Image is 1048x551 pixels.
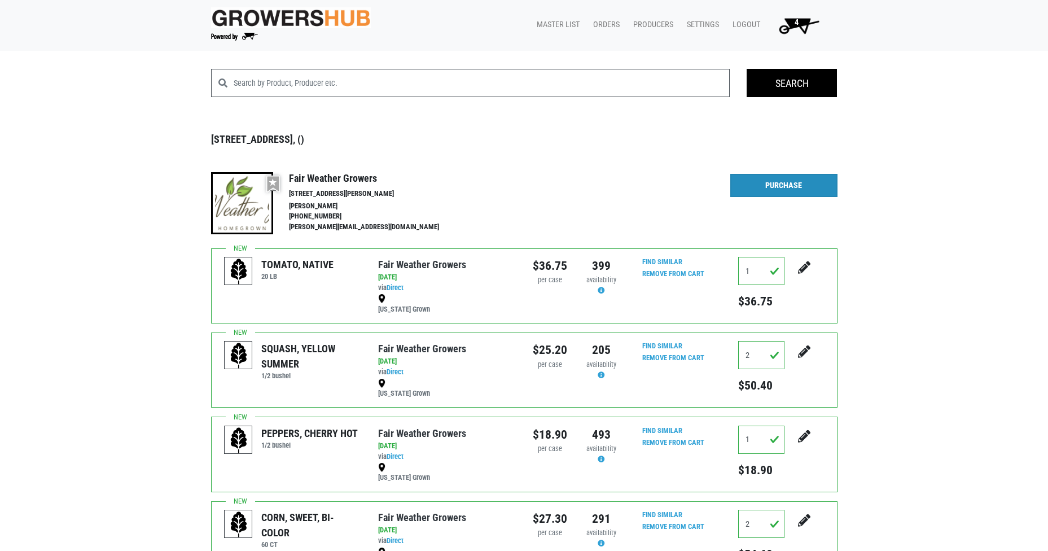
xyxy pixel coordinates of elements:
[261,371,361,380] h6: 1/2 bushel
[387,452,404,461] a: Direct
[211,133,837,146] h3: [STREET_ADDRESS], ()
[642,510,682,519] a: Find Similar
[738,378,784,393] h5: $50.40
[225,257,253,286] img: placeholder-variety-43d6402dacf2d531de610a020419775a.svg
[635,352,711,365] input: Remove From Cart
[533,426,567,444] div: $18.90
[225,426,253,454] img: placeholder-variety-43d6402dacf2d531de610a020419775a.svg
[289,211,463,222] li: [PHONE_NUMBER]
[738,510,784,538] input: Qty
[225,510,253,539] img: placeholder-variety-43d6402dacf2d531de610a020419775a.svg
[378,259,466,270] a: Fair Weather Growers
[738,426,784,454] input: Qty
[584,257,619,275] div: 399
[261,341,361,371] div: SQUASH, YELLOW SUMMER
[738,257,784,285] input: Qty
[378,536,515,546] div: via
[378,367,515,378] div: via
[387,283,404,292] a: Direct
[378,463,385,472] img: map_marker-0e94453035b3232a4d21701695807de9.png
[378,525,515,536] div: [DATE]
[378,283,515,294] div: via
[289,172,463,185] h4: Fair Weather Growers
[378,511,466,523] a: Fair Weather Growers
[378,343,466,355] a: Fair Weather Growers
[528,14,584,36] a: Master List
[765,14,828,37] a: 4
[738,341,784,369] input: Qty
[211,7,371,28] img: original-fc7597fdc6adbb9d0e2ae620e786d1a2.jpg
[586,360,616,369] span: availability
[533,257,567,275] div: $36.75
[795,18,799,27] span: 4
[635,268,711,281] input: Remove From Cart
[387,368,404,376] a: Direct
[533,275,567,286] div: per case
[378,441,515,452] div: [DATE]
[533,341,567,359] div: $25.20
[378,427,466,439] a: Fair Weather Growers
[261,510,361,540] div: CORN, SWEET, BI-COLOR
[586,444,616,453] span: availability
[730,174,837,198] a: Purchase
[378,378,515,399] div: [US_STATE] Grown
[774,14,824,37] img: Cart
[584,341,619,359] div: 205
[378,294,515,315] div: [US_STATE] Grown
[378,356,515,367] div: [DATE]
[584,510,619,528] div: 291
[289,222,463,233] li: [PERSON_NAME][EMAIL_ADDRESS][DOMAIN_NAME]
[234,69,730,97] input: Search by Product, Producer etc.
[261,426,358,441] div: PEPPERS, CHERRY HOT
[289,189,463,199] li: [STREET_ADDRESS][PERSON_NAME]
[584,14,624,36] a: Orders
[738,463,784,478] h5: $18.90
[261,540,361,549] h6: 60 CT
[211,33,258,41] img: Powered by Big Wheelbarrow
[738,294,784,309] h5: $36.75
[635,436,711,449] input: Remove From Cart
[261,272,334,281] h6: 20 LB
[584,426,619,444] div: 493
[378,379,385,388] img: map_marker-0e94453035b3232a4d21701695807de9.png
[289,201,463,212] li: [PERSON_NAME]
[211,172,273,234] img: thumbnail-66b73ed789e5fdb011f67f3ae1eff6c2.png
[642,426,682,435] a: Find Similar
[586,275,616,284] span: availability
[723,14,765,36] a: Logout
[225,342,253,370] img: placeholder-variety-43d6402dacf2d531de610a020419775a.svg
[378,272,515,283] div: [DATE]
[747,69,837,97] input: Search
[642,257,682,266] a: Find Similar
[533,528,567,539] div: per case
[261,441,358,449] h6: 1/2 bushel
[533,360,567,370] div: per case
[586,528,616,537] span: availability
[261,257,334,272] div: TOMATO, NATIVE
[378,462,515,483] div: [US_STATE] Grown
[387,536,404,545] a: Direct
[533,444,567,454] div: per case
[533,510,567,528] div: $27.30
[678,14,723,36] a: Settings
[635,521,711,533] input: Remove From Cart
[624,14,678,36] a: Producers
[378,294,385,303] img: map_marker-0e94453035b3232a4d21701695807de9.png
[378,452,515,462] div: via
[642,342,682,350] a: Find Similar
